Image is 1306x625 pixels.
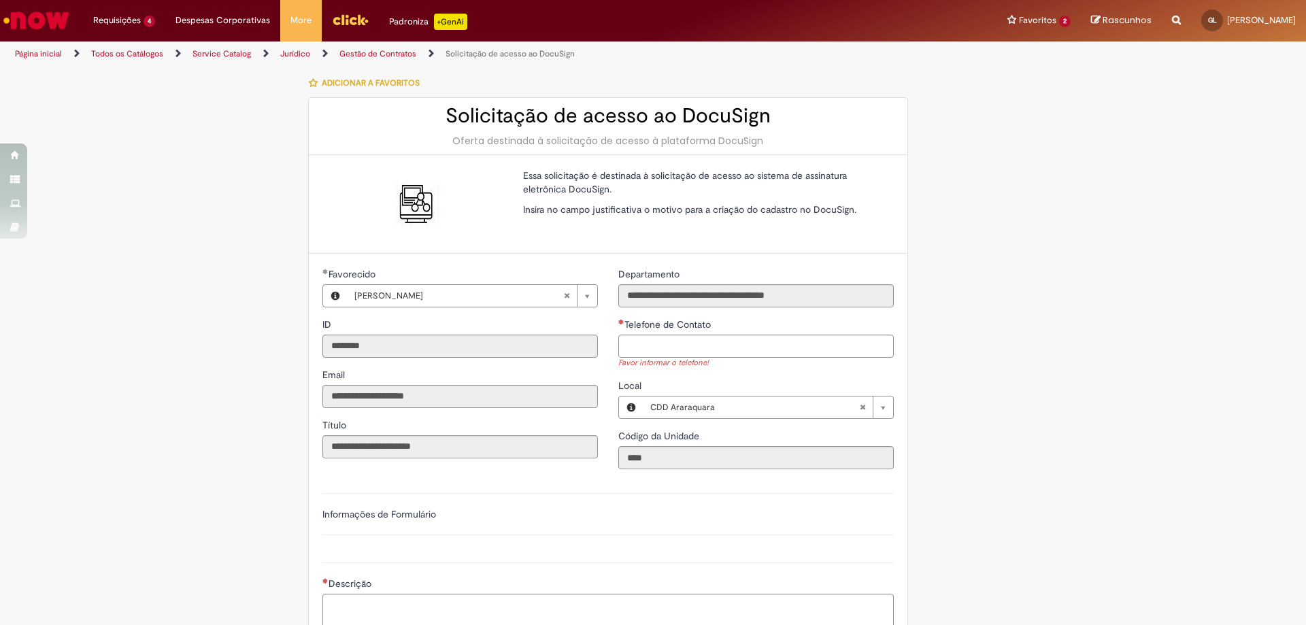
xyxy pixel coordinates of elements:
a: Gestão de Contratos [339,48,416,59]
input: ID [322,335,598,358]
button: Favorecido, Visualizar este registro Gabriel Lins Lamorea [323,285,348,307]
a: Rascunhos [1091,14,1152,27]
a: Service Catalog [192,48,251,59]
a: Todos os Catálogos [91,48,163,59]
span: Somente leitura - Código da Unidade [618,430,702,442]
span: [PERSON_NAME] [1227,14,1296,26]
input: Título [322,435,598,458]
span: Somente leitura - Email [322,369,348,381]
span: CDD Araraquara [650,396,859,418]
label: Somente leitura - Departamento [618,267,682,281]
p: Essa solicitação é destinada à solicitação de acesso ao sistema de assinatura eletrônica DocuSign. [523,169,884,196]
label: Somente leitura - Código da Unidade [618,429,702,443]
span: Descrição [329,577,374,590]
span: Somente leitura - Departamento [618,268,682,280]
span: GL [1208,16,1217,24]
span: More [290,14,312,27]
span: 4 [144,16,155,27]
label: Somente leitura - Email [322,368,348,382]
span: Rascunhos [1103,14,1152,27]
span: Obrigatório Preenchido [322,269,329,274]
a: Página inicial [15,48,62,59]
input: Departamento [618,284,894,307]
span: Requisições [93,14,141,27]
abbr: Limpar campo Local [852,396,873,418]
p: +GenAi [434,14,467,30]
span: Telefone de Contato [624,318,714,331]
button: Local, Visualizar este registro CDD Araraquara [619,396,643,418]
input: Email [322,385,598,408]
h2: Solicitação de acesso ao DocuSign [322,105,894,127]
a: Jurídico [280,48,310,59]
span: Necessários [618,319,624,324]
label: Somente leitura - Título [322,418,349,432]
span: 2 [1059,16,1071,27]
span: Favoritos [1019,14,1056,27]
span: Necessários - Favorecido [329,268,378,280]
ul: Trilhas de página [10,41,860,67]
label: Somente leitura - ID [322,318,334,331]
div: Favor informar o telefone! [618,358,894,369]
span: Adicionar a Favoritos [322,78,420,88]
label: Informações de Formulário [322,508,436,520]
span: Necessários [322,578,329,584]
img: Solicitação de acesso ao DocuSign [396,182,439,226]
span: Local [618,379,644,392]
img: click_logo_yellow_360x200.png [332,10,369,30]
a: CDD AraraquaraLimpar campo Local [643,396,893,418]
input: Código da Unidade [618,446,894,469]
span: Somente leitura - Título [322,419,349,431]
a: [PERSON_NAME]Limpar campo Favorecido [348,285,597,307]
a: Solicitação de acesso ao DocuSign [446,48,575,59]
abbr: Limpar campo Favorecido [556,285,577,307]
div: Padroniza [389,14,467,30]
span: [PERSON_NAME] [354,285,563,307]
div: Oferta destinada à solicitação de acesso à plataforma DocuSign [322,134,894,148]
img: ServiceNow [1,7,71,34]
input: Telefone de Contato [618,335,894,358]
button: Adicionar a Favoritos [308,69,427,97]
p: Insira no campo justificativa o motivo para a criação do cadastro no DocuSign. [523,203,884,216]
span: Despesas Corporativas [175,14,270,27]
